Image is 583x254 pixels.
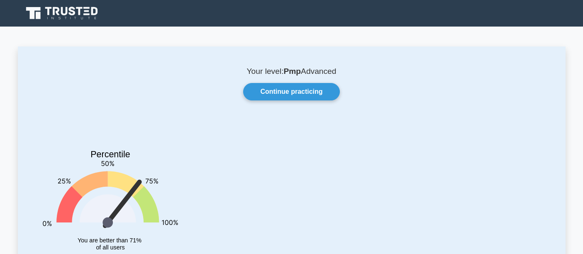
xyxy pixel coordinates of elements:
a: Continue practicing [243,83,339,100]
text: Percentile [90,149,130,159]
tspan: of all users [96,244,124,251]
tspan: You are better than 71% [78,237,141,244]
b: Pmp [283,67,301,76]
p: Your level: Advanced [38,66,546,76]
